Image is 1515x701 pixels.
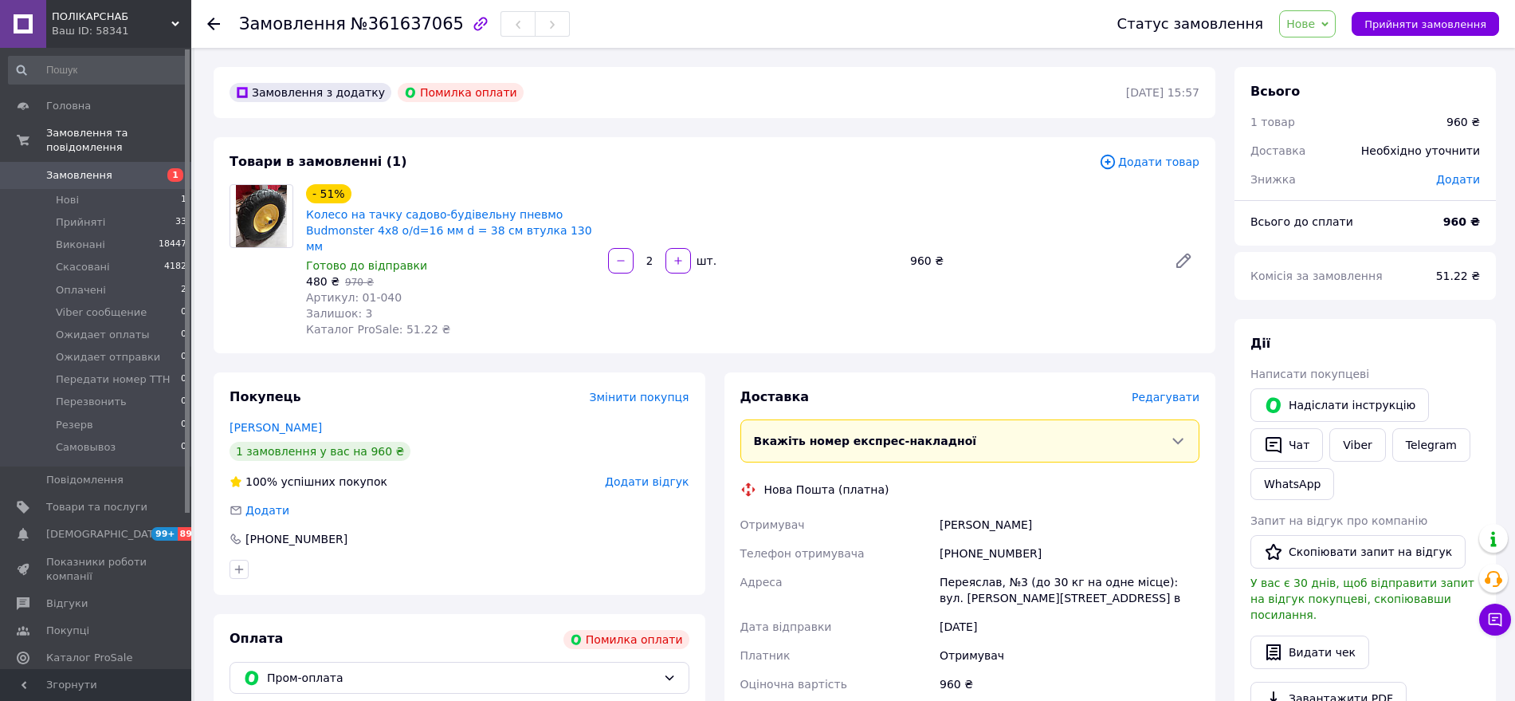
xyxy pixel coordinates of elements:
[56,260,110,274] span: Скасовані
[52,10,171,24] span: ПОЛІКАРСНАБ
[267,669,657,687] span: Пром-оплата
[693,253,718,269] div: шт.
[46,555,147,584] span: Показники роботи компанії
[230,474,387,490] div: успішних покупок
[740,389,810,404] span: Доставка
[306,184,351,203] div: - 51%
[230,631,283,646] span: Оплата
[207,16,220,32] div: Повернутися назад
[1250,116,1295,128] span: 1 товар
[236,185,288,247] img: Колесо на тачку садово-будівельну пневмо Budmonster 4х8 о/d=16 мм d = 38 см втулка 130 мм
[1132,391,1199,404] span: Редагувати
[159,238,186,252] span: 18447
[740,547,865,560] span: Телефон отримувача
[306,323,450,336] span: Каталог ProSale: 51.22 ₴
[1443,215,1480,228] b: 960 ₴
[563,630,689,649] div: Помилка оплати
[230,421,322,434] a: [PERSON_NAME]
[936,510,1203,539] div: [PERSON_NAME]
[936,612,1203,641] div: [DATE]
[1250,215,1353,228] span: Всього до сплати
[164,260,186,274] span: 4182
[1250,535,1466,569] button: Скопіювати запит на відгук
[56,193,79,207] span: Нові
[740,576,783,589] span: Адреса
[1250,270,1383,282] span: Комісія за замовлення
[904,250,1161,272] div: 960 ₴
[1099,153,1199,171] span: Додати товар
[56,283,106,297] span: Оплачені
[56,305,147,320] span: Viber сообщение
[740,649,791,662] span: Платник
[52,24,191,38] div: Ваш ID: 58341
[1168,245,1199,277] a: Редагувати
[56,328,150,342] span: Ожидает оплаты
[760,482,893,498] div: Нова Пошта (платна)
[8,56,188,85] input: Пошук
[181,328,186,342] span: 0
[56,440,116,455] span: Самовывоз
[1250,428,1323,462] button: Чат
[351,14,464,33] span: №361637065
[1250,514,1427,527] span: Запит на відгук про компанію
[306,275,340,288] span: 480 ₴
[1250,368,1369,380] span: Написати покупцеві
[1250,84,1300,99] span: Всього
[936,539,1203,568] div: [PHONE_NUMBER]
[46,651,132,665] span: Каталог ProSale
[46,473,124,487] span: Повідомлення
[56,350,160,364] span: Ожидает отправки
[151,527,178,541] span: 99+
[230,83,391,102] div: Замовлення з додатку
[936,641,1203,670] div: Отримувач
[46,597,88,611] span: Відгуки
[1352,133,1489,168] div: Необхідно уточнити
[1286,18,1315,30] span: Нове
[46,99,91,113] span: Головна
[1364,18,1486,30] span: Прийняти замовлення
[1117,16,1264,32] div: Статус замовлення
[936,568,1203,612] div: Переяслав, №3 (до 30 кг на одне місце): вул. [PERSON_NAME][STREET_ADDRESS] в
[590,391,689,404] span: Змінити покупця
[1436,173,1480,186] span: Додати
[244,531,349,547] div: [PHONE_NUMBER]
[46,624,89,638] span: Покупці
[181,193,186,207] span: 1
[345,277,374,288] span: 970 ₴
[1250,144,1305,157] span: Доставка
[1250,388,1429,422] button: Надіслати інструкцію
[306,307,373,320] span: Залишок: 3
[398,83,524,102] div: Помилка оплати
[230,154,407,169] span: Товари в замовленні (1)
[56,418,93,432] span: Резерв
[239,14,346,33] span: Замовлення
[56,372,170,387] span: Передати номер ТТН
[1250,577,1474,621] span: У вас є 30 днів, щоб відправити запит на відгук покупцеві, скопіювавши посилання.
[740,678,847,691] span: Оціночна вартість
[46,500,147,514] span: Товари та послуги
[181,372,186,387] span: 0
[754,435,977,447] span: Вкажіть номер експрес-накладної
[181,395,186,409] span: 0
[1250,336,1270,351] span: Дії
[605,475,689,488] span: Додати відгук
[1126,86,1199,99] time: [DATE] 15:57
[1329,428,1385,462] a: Viber
[306,259,427,272] span: Готово до відправки
[1352,12,1499,36] button: Прийняти замовлення
[56,215,105,230] span: Прийняті
[1392,428,1470,462] a: Telegram
[56,238,105,252] span: Виконані
[56,395,127,409] span: Перезвонить
[1250,468,1334,500] a: WhatsApp
[46,126,191,155] span: Замовлення та повідомлення
[46,168,112,183] span: Замовлення
[181,440,186,455] span: 0
[740,518,805,531] span: Отримувач
[245,504,289,517] span: Додати
[181,418,186,432] span: 0
[1250,636,1369,669] button: Видати чек
[245,475,277,488] span: 100%
[740,620,832,633] span: Дата відправки
[936,670,1203,699] div: 960 ₴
